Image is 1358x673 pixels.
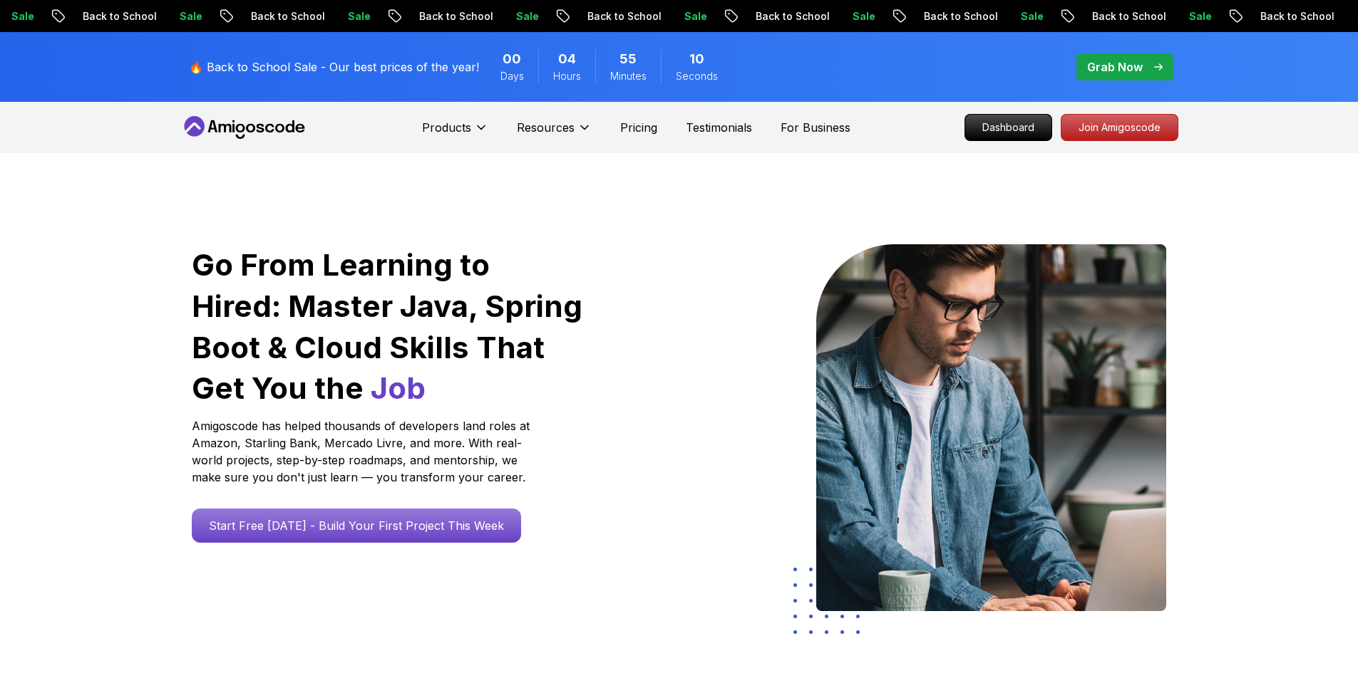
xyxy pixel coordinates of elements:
p: 🔥 Back to School Sale - Our best prices of the year! [189,58,479,75]
button: Products [422,119,488,147]
p: Amigoscode has helped thousands of developers land roles at Amazon, Starling Bank, Mercado Livre,... [192,417,534,486]
p: Back to School [236,9,333,24]
p: Sale [501,9,547,24]
p: Join Amigoscode [1061,115,1178,140]
p: Back to School [68,9,165,24]
p: Dashboard [965,115,1051,140]
p: Sale [333,9,379,24]
span: 10 Seconds [689,49,704,69]
p: Sale [838,9,883,24]
a: For Business [781,119,850,136]
span: Minutes [610,69,647,83]
span: Days [500,69,524,83]
a: Start Free [DATE] - Build Your First Project This Week [192,508,521,543]
button: Resources [517,119,592,147]
a: Join Amigoscode [1061,114,1178,141]
p: Back to School [404,9,501,24]
img: hero [816,244,1166,611]
p: Back to School [572,9,669,24]
p: Back to School [1245,9,1342,24]
span: Job [371,370,426,406]
p: Sale [165,9,210,24]
p: Grab Now [1087,58,1143,75]
h1: Go From Learning to Hired: Master Java, Spring Boot & Cloud Skills That Get You the [192,244,585,409]
span: Seconds [676,69,718,83]
span: 0 Days [503,49,521,69]
p: Back to School [1077,9,1174,24]
a: Testimonials [686,119,752,136]
p: Back to School [909,9,1006,24]
span: 55 Minutes [619,49,637,69]
p: Products [422,119,471,136]
span: 4 Hours [558,49,576,69]
span: Hours [553,69,581,83]
p: Resources [517,119,575,136]
a: Pricing [620,119,657,136]
p: Sale [669,9,715,24]
p: Sale [1006,9,1051,24]
p: Sale [1174,9,1220,24]
a: Dashboard [965,114,1052,141]
p: Back to School [741,9,838,24]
